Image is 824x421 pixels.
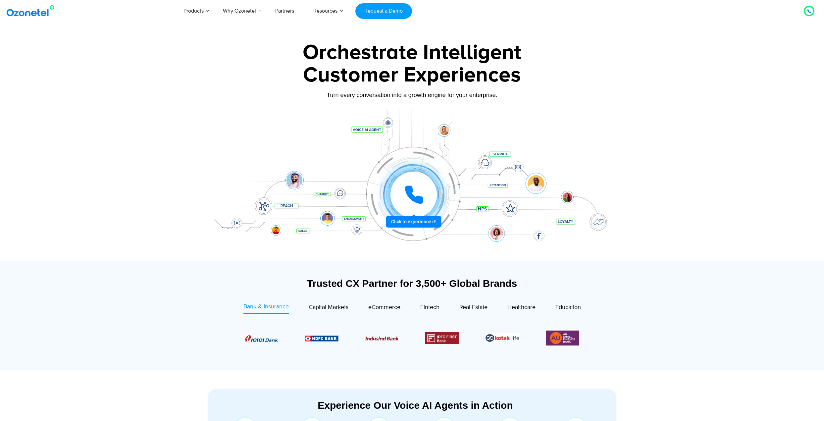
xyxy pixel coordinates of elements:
span: Fintech [420,304,439,311]
div: 3 / 6 [365,334,399,342]
div: 2 / 6 [305,334,338,342]
img: Picture10.png [365,337,399,341]
a: Fintech [420,302,439,314]
div: 5 / 6 [486,333,519,343]
a: Capital Markets [309,302,348,314]
img: Picture13.png [546,329,579,347]
span: Capital Markets [309,304,348,311]
span: Real Estate [459,304,488,311]
a: Education [555,302,581,314]
a: eCommerce [368,302,400,314]
div: Orchestrate Intelligent [205,42,619,63]
div: Image Carousel [245,329,579,347]
div: Experience Our Voice AI Agents in Action [215,399,616,411]
div: 6 / 6 [546,329,579,347]
span: Bank & Insurance [243,303,289,310]
a: Bank & Insurance [243,302,289,314]
div: 1 / 6 [245,334,278,342]
img: Picture12.png [425,332,459,344]
img: Picture26.jpg [486,333,519,343]
a: Request a Demo [355,3,412,19]
div: Turn every conversation into a growth engine for your enterprise. [205,91,619,99]
img: Picture8.png [245,335,278,342]
span: Education [555,304,581,311]
a: Real Estate [459,302,488,314]
div: Customer Experiences [205,59,619,91]
img: Picture9.png [305,336,338,341]
span: eCommerce [368,304,400,311]
div: 4 / 6 [425,332,459,344]
div: Trusted CX Partner for 3,500+ Global Brands [208,278,616,289]
a: Healthcare [507,302,536,314]
span: Healthcare [507,304,536,311]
